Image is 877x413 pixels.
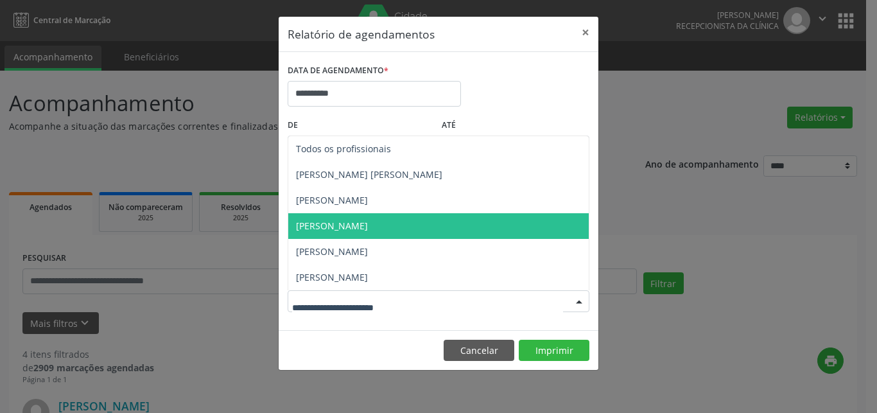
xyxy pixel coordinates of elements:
span: Todos os profissionais [296,143,391,155]
label: ATÉ [442,116,589,136]
span: [PERSON_NAME] [296,271,368,283]
button: Cancelar [444,340,514,362]
label: DATA DE AGENDAMENTO [288,61,388,81]
button: Imprimir [519,340,589,362]
span: [PERSON_NAME] [296,245,368,258]
h5: Relatório de agendamentos [288,26,435,42]
span: [PERSON_NAME] [296,220,368,232]
label: De [288,116,435,136]
span: [PERSON_NAME] [296,194,368,206]
button: Close [573,17,598,48]
span: [PERSON_NAME] [PERSON_NAME] [296,168,442,180]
